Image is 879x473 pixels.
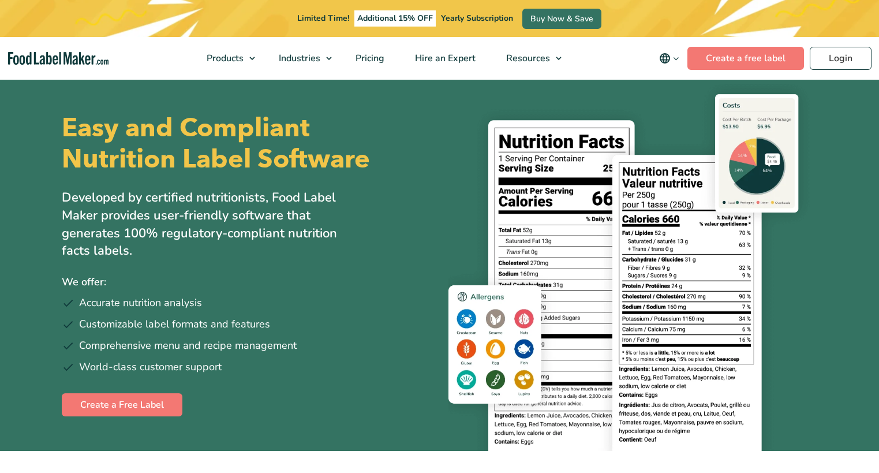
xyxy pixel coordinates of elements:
[354,10,436,27] span: Additional 15% OFF
[79,316,270,332] span: Customizable label formats and features
[297,13,349,24] span: Limited Time!
[264,37,338,80] a: Industries
[62,274,431,290] p: We offer:
[687,47,804,70] a: Create a free label
[352,52,386,65] span: Pricing
[192,37,261,80] a: Products
[412,52,477,65] span: Hire an Expert
[810,47,871,70] a: Login
[400,37,488,80] a: Hire an Expert
[491,37,567,80] a: Resources
[275,52,321,65] span: Industries
[203,52,245,65] span: Products
[62,189,362,260] p: Developed by certified nutritionists, Food Label Maker provides user-friendly software that gener...
[79,338,297,353] span: Comprehensive menu and recipe management
[62,113,430,175] h1: Easy and Compliant Nutrition Label Software
[341,37,397,80] a: Pricing
[522,9,601,29] a: Buy Now & Save
[79,295,202,311] span: Accurate nutrition analysis
[441,13,513,24] span: Yearly Subscription
[79,359,222,375] span: World-class customer support
[503,52,551,65] span: Resources
[62,393,182,416] a: Create a Free Label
